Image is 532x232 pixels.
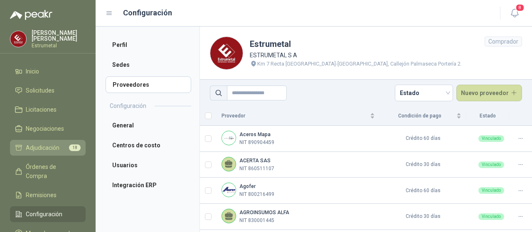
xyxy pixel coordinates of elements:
[10,159,86,184] a: Órdenes de Compra
[466,106,509,126] th: Estado
[478,213,504,220] div: Vinculado
[217,106,380,126] th: Proveedor
[106,76,191,93] a: Proveedores
[10,140,86,156] a: Adjudicación18
[400,87,448,99] span: Estado
[239,183,256,189] b: Agofer
[110,101,146,110] h2: Configuración
[515,4,525,12] span: 8
[10,10,52,20] img: Logo peakr
[26,86,54,95] span: Solicitudes
[380,204,466,230] td: Crédito 30 días
[10,83,86,98] a: Solicitudes
[26,143,59,152] span: Adjudicación
[10,102,86,117] a: Licitaciones
[26,67,39,76] span: Inicio
[239,158,271,164] b: ACERTA SAS
[106,177,191,193] a: Integración ERP
[26,105,57,114] span: Licitaciones
[380,106,466,126] th: Condición de pago
[106,117,191,134] a: General
[380,152,466,178] td: Crédito 30 días
[26,162,78,181] span: Órdenes de Compra
[32,30,86,42] p: [PERSON_NAME] [PERSON_NAME]
[26,210,62,219] span: Configuración
[239,190,274,198] p: NIT 800216499
[380,126,466,152] td: Crédito 60 días
[239,165,274,173] p: NIT 860511107
[26,124,64,133] span: Negociaciones
[106,137,191,154] a: Centros de costo
[222,131,236,145] img: Company Logo
[222,183,236,197] img: Company Logo
[239,217,274,225] p: NIT 830001445
[222,112,368,120] span: Proveedor
[32,43,86,48] p: Estrumetal
[239,139,274,147] p: NIT 890904459
[485,37,522,46] div: Comprador
[257,60,462,68] p: Km 7 Recta [GEOGRAPHIC_DATA]-[GEOGRAPHIC_DATA], Callejón Palmaseca Portería 2.
[106,56,191,73] a: Sedes
[250,51,462,60] p: ESTRUMETAL S A
[123,7,172,19] h1: Configuración
[106,37,191,53] a: Perfil
[507,6,522,21] button: 8
[250,38,462,51] h1: Estrumetal
[239,210,289,215] b: AGROINSUMOS ALFA
[10,31,26,47] img: Company Logo
[456,85,522,101] button: Nuevo proveedor
[380,178,466,204] td: Crédito 60 días
[478,161,504,168] div: Vinculado
[210,37,243,69] img: Company Logo
[478,187,504,194] div: Vinculado
[239,132,271,137] b: Aceros Mapa
[385,112,455,120] span: Condición de pago
[10,121,86,137] a: Negociaciones
[10,187,86,203] a: Remisiones
[10,206,86,222] a: Configuración
[26,190,57,200] span: Remisiones
[10,63,86,79] a: Inicio
[69,144,81,151] span: 18
[106,157,191,173] a: Usuarios
[478,135,504,142] div: Vinculado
